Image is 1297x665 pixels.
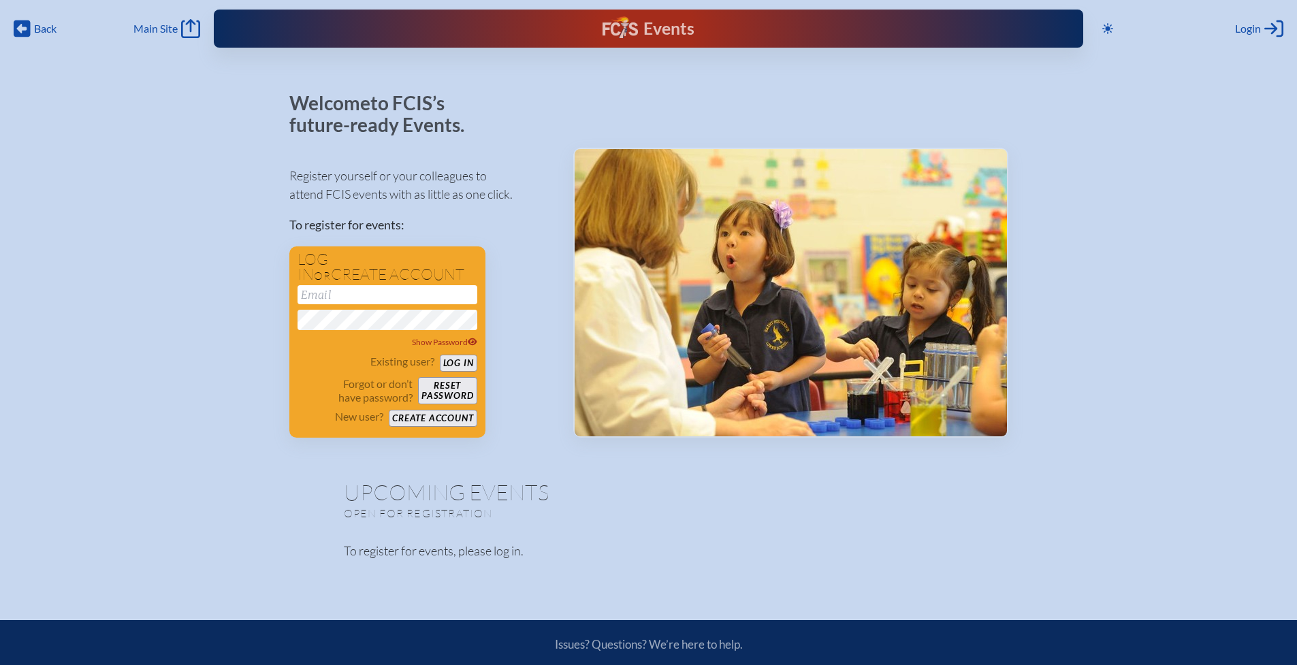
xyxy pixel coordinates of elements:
p: To register for events: [289,216,551,234]
a: Main Site [133,19,200,38]
button: Resetpassword [418,377,477,404]
p: Welcome to FCIS’s future-ready Events. [289,93,480,135]
span: Show Password [412,337,477,347]
p: To register for events, please log in. [344,542,954,560]
span: Login [1235,22,1261,35]
img: Events [575,149,1007,436]
p: Issues? Questions? We’re here to help. [409,637,888,651]
button: Create account [389,410,477,427]
input: Email [298,285,477,304]
span: Back [34,22,57,35]
span: Main Site [133,22,178,35]
p: New user? [335,410,383,423]
h1: Log in create account [298,252,477,282]
p: Existing user? [370,355,434,368]
div: FCIS Events — Future ready [453,16,844,41]
span: or [314,269,331,282]
p: Forgot or don’t have password? [298,377,413,404]
p: Open for registration [344,506,703,520]
button: Log in [440,355,477,372]
p: Register yourself or your colleagues to attend FCIS events with as little as one click. [289,167,551,204]
h1: Upcoming Events [344,481,954,503]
